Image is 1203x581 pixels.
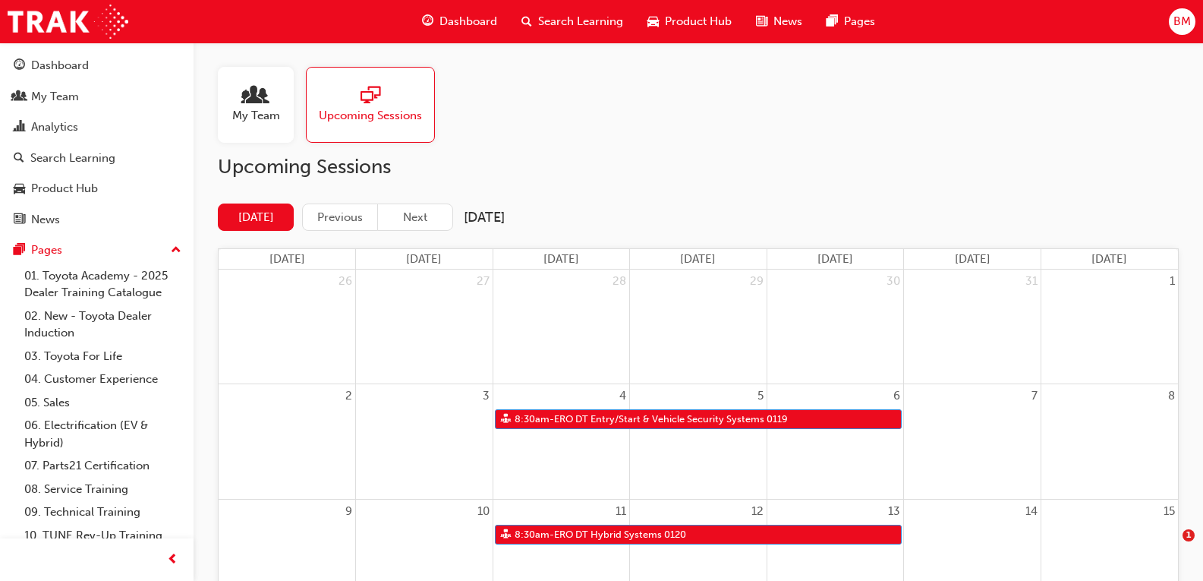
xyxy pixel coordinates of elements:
[509,6,635,37] a: search-iconSearch Learning
[30,150,115,167] div: Search Learning
[1165,384,1178,408] a: November 8, 2025
[1022,500,1041,523] a: November 14, 2025
[1091,252,1127,266] span: [DATE]
[266,249,308,270] a: Sunday
[403,249,445,270] a: Monday
[6,206,187,234] a: News
[756,12,767,31] span: news-icon
[232,107,280,125] span: My Team
[6,113,187,141] a: Analytics
[18,368,187,391] a: 04. Customer Experience
[31,180,98,197] div: Product Hub
[31,88,79,106] div: My Team
[514,526,687,545] span: 8:30am - ERO DT Hybrid Systems 0120
[680,252,716,266] span: [DATE]
[361,86,380,107] span: sessionType_ONLINE_URL-icon
[219,384,356,500] td: November 2, 2025
[885,500,903,523] a: November 13, 2025
[8,5,128,39] img: Trak
[767,270,904,384] td: October 30, 2025
[493,384,630,500] td: November 4, 2025
[767,384,904,500] td: November 6, 2025
[18,345,187,368] a: 03. Toyota For Life
[480,384,493,408] a: November 3, 2025
[609,270,629,293] a: October 28, 2025
[18,478,187,501] a: 08. Service Training
[14,121,25,134] span: chart-icon
[6,52,187,80] a: Dashboard
[521,12,532,31] span: search-icon
[439,13,497,30] span: Dashboard
[538,13,623,30] span: Search Learning
[501,526,511,545] span: sessionType_FACE_TO_FACE-icon
[677,249,719,270] a: Wednesday
[630,384,767,500] td: November 5, 2025
[630,270,767,384] td: October 29, 2025
[306,67,447,143] a: Upcoming Sessions
[218,155,1179,179] h2: Upcoming Sessions
[814,6,887,37] a: pages-iconPages
[18,524,187,548] a: 10. TUNE Rev-Up Training
[827,12,838,31] span: pages-icon
[246,86,266,107] span: people-icon
[514,410,789,429] span: 8:30am - ERO DT Entry/Start & Vehicle Security Systems 0119
[14,90,25,104] span: people-icon
[817,252,853,266] span: [DATE]
[1151,529,1188,566] iframe: Intercom live chat
[167,551,178,570] span: prev-icon
[31,118,78,136] div: Analytics
[18,305,187,345] a: 02. New - Toyota Dealer Induction
[747,270,767,293] a: October 29, 2025
[219,270,356,384] td: October 26, 2025
[501,410,511,429] span: sessionType_FACE_TO_FACE-icon
[6,49,187,236] button: DashboardMy TeamAnalyticsSearch LearningProduct HubNews
[406,252,442,266] span: [DATE]
[754,384,767,408] a: November 5, 2025
[342,384,355,408] a: November 2, 2025
[422,12,433,31] span: guage-icon
[1028,384,1041,408] a: November 7, 2025
[890,384,903,408] a: November 6, 2025
[665,13,732,30] span: Product Hub
[883,270,903,293] a: October 30, 2025
[1022,270,1041,293] a: October 31, 2025
[748,500,767,523] a: November 12, 2025
[474,270,493,293] a: October 27, 2025
[904,384,1041,500] td: November 7, 2025
[6,83,187,111] a: My Team
[540,249,582,270] a: Tuesday
[844,13,875,30] span: Pages
[18,414,187,454] a: 06. Electrification (EV & Hybrid)
[1169,8,1195,35] button: BM
[1041,270,1178,384] td: November 1, 2025
[955,252,990,266] span: [DATE]
[269,252,305,266] span: [DATE]
[1167,270,1178,293] a: November 1, 2025
[18,500,187,524] a: 09. Technical Training
[14,182,25,196] span: car-icon
[493,270,630,384] td: October 28, 2025
[613,500,629,523] a: November 11, 2025
[18,391,187,415] a: 05. Sales
[1173,13,1191,30] span: BM
[302,204,378,232] button: Previous
[1041,384,1178,500] td: November 8, 2025
[6,144,187,172] a: Search Learning
[335,270,355,293] a: October 26, 2025
[218,67,306,143] a: My Team
[171,241,181,261] span: up-icon
[218,204,294,232] button: [DATE]
[616,384,629,408] a: November 4, 2025
[18,454,187,478] a: 07. Parts21 Certification
[6,175,187,203] a: Product Hub
[647,12,659,31] span: car-icon
[14,152,24,166] span: search-icon
[31,211,60,229] div: News
[356,270,493,384] td: October 27, 2025
[1088,249,1130,270] a: Saturday
[377,204,453,232] button: Next
[6,236,187,264] button: Pages
[744,6,814,37] a: news-iconNews
[474,500,493,523] a: November 10, 2025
